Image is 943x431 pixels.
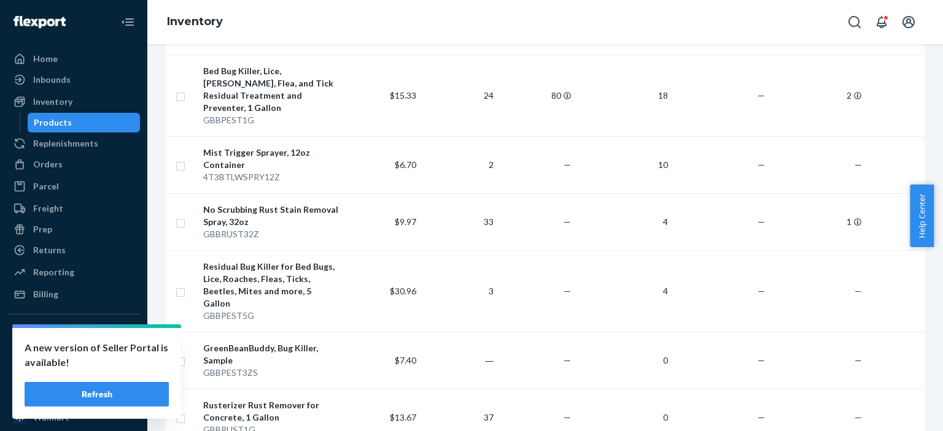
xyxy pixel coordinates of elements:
div: Bed Bug Killer, Lice, [PERSON_NAME], Flea, and Tick Residual Treatment and Preventer, 1 Gallon [203,65,339,114]
div: Returns [33,244,66,256]
div: Inbounds [33,74,71,86]
span: $6.70 [395,159,416,170]
span: — [758,90,765,101]
div: GBBPEST1G [203,114,339,126]
span: — [758,216,765,227]
div: Residual Bug Killer for Bed Bugs, Lice, Roaches, Fleas, Ticks, Beetles, Mites and more, 5 Gallon [203,261,339,310]
div: GBBPEST3ZS [203,367,339,379]
div: Mist Trigger Sprayer, 12oz Container [203,147,339,171]
td: 2 [421,136,499,193]
td: 80 [499,55,576,136]
td: 0 [576,332,673,389]
span: — [564,355,571,365]
a: Prep [7,219,140,239]
a: Walmart [7,408,140,427]
span: — [564,216,571,227]
div: GBBRUST32Z [203,228,339,240]
span: — [855,412,862,422]
a: Wish [7,366,140,386]
span: — [758,355,765,365]
span: $30.96 [390,286,416,296]
span: $9.97 [395,216,416,227]
div: Replenishments [33,137,98,150]
td: 24 [421,55,499,136]
div: Billing [33,288,58,300]
td: 4 [576,250,673,332]
button: Open Search Box [842,10,867,34]
div: Rusterizer Rust Remover for Concrete, 1 Gallon [203,399,339,424]
span: $15.33 [390,90,416,101]
span: $7.40 [395,355,416,365]
div: Products [34,116,72,129]
a: Inventory [167,15,223,28]
a: Home [7,49,140,69]
td: 2 [770,55,867,136]
div: No Scrubbing Rust Stain Removal Spray, 32oz [203,204,339,228]
a: Returns [7,240,140,260]
div: Freight [33,202,63,215]
button: Integrations [7,324,140,344]
img: Flexport logo [14,16,66,28]
a: Inbounds [7,70,140,90]
td: 33 [421,193,499,250]
td: 10 [576,136,673,193]
span: — [758,412,765,422]
div: Home [33,53,58,65]
td: 18 [576,55,673,136]
span: — [855,286,862,296]
a: Reporting [7,262,140,282]
div: Reporting [33,266,74,278]
div: Prep [33,223,52,235]
button: Open account menu [896,10,921,34]
div: Parcel [33,180,59,193]
span: — [758,159,765,170]
p: A new version of Seller Portal is available! [25,340,169,370]
span: — [855,159,862,170]
a: Orders [7,154,140,174]
td: ― [421,332,499,389]
a: Amazon [7,387,140,406]
div: GreenBeanBuddy, Bug Killer, Sample [203,342,339,367]
span: — [564,159,571,170]
a: Inventory [7,92,140,112]
div: GBBPEST5G [203,310,339,322]
div: 4T3BTLWSPRY12Z [203,171,339,183]
a: Freight [7,199,140,218]
span: — [564,286,571,296]
span: $13.67 [390,412,416,422]
a: eBay [7,345,140,365]
span: — [855,355,862,365]
button: Close Navigation [115,10,140,34]
button: Open notifications [869,10,894,34]
a: Billing [7,284,140,304]
td: 1 [770,193,867,250]
a: Parcel [7,177,140,196]
div: Inventory [33,96,72,108]
ol: breadcrumbs [157,4,233,40]
span: — [564,412,571,422]
td: 4 [576,193,673,250]
button: Refresh [25,382,169,406]
button: Help Center [910,185,934,247]
a: Replenishments [7,134,140,153]
td: 3 [421,250,499,332]
div: Orders [33,158,63,170]
span: — [758,286,765,296]
a: Products [28,113,141,132]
